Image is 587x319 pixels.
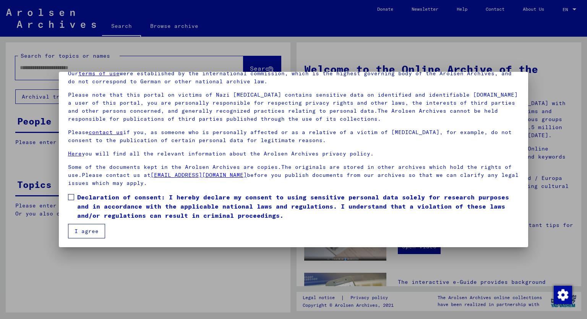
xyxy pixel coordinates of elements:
[68,91,519,123] p: Please note that this portal on victims of Nazi [MEDICAL_DATA] contains sensitive data on identif...
[68,163,519,187] p: Some of the documents kept in the Arolsen Archives are copies.The originals are stored in other a...
[68,150,82,157] a: Here
[77,193,519,220] span: Declaration of consent: I hereby declare my consent to using sensitive personal data solely for r...
[151,172,247,178] a: [EMAIL_ADDRESS][DOMAIN_NAME]
[554,286,572,304] img: Change consent
[68,70,519,86] p: Our were established by the international commission, which is the highest governing body of the ...
[68,128,519,144] p: Please if you, as someone who is personally affected or as a relative of a victim of [MEDICAL_DAT...
[68,150,519,158] p: you will find all the relevant information about the Arolsen Archives privacy policy.
[68,224,105,238] button: I agree
[78,70,120,77] a: terms of use
[89,129,123,136] a: contact us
